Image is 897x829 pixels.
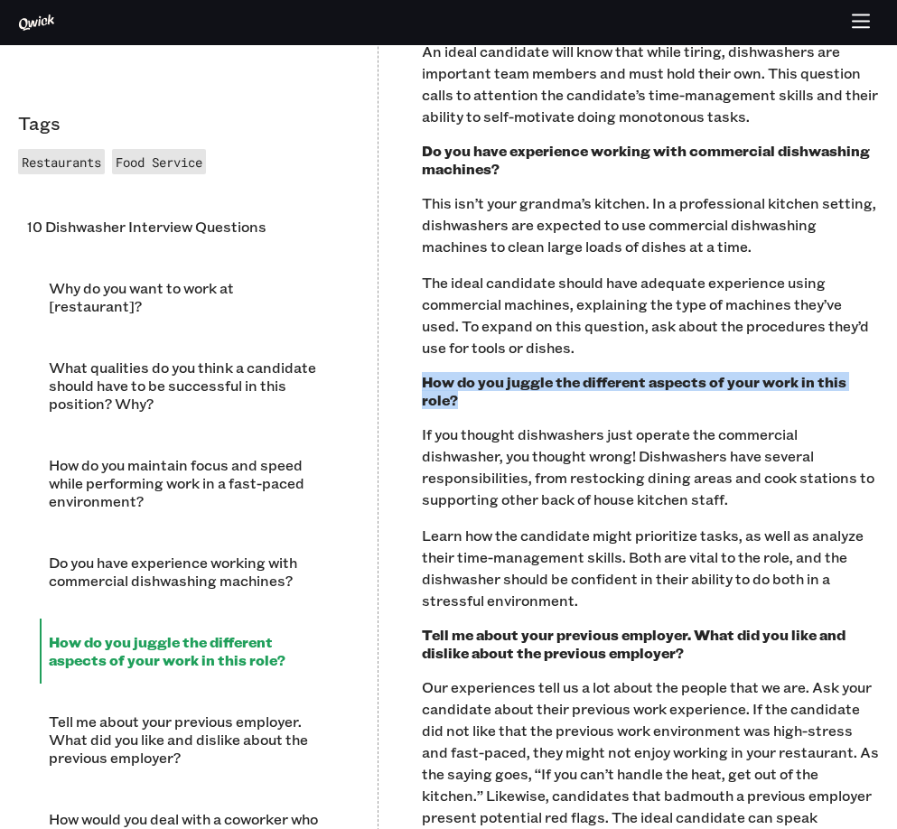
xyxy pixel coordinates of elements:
h3: Tell me about your previous employer. What did you like and dislike about the previous employer? [422,626,879,662]
li: How do you juggle the different aspects of your work in this role? [40,619,334,684]
li: Why do you want to work at [restaurant]? [40,265,334,330]
p: Learn how the candidate might prioritize tasks, as well as analyze their time-management skills. ... [422,525,879,611]
span: Food Service [116,154,202,171]
li: Do you have experience working with commercial dishwashing machines? [40,539,334,604]
h3: Do you have experience working with commercial dishwashing machines? [422,142,879,178]
p: This isn’t your grandma’s kitchen. In a professional kitchen setting, dishwashers are expected to... [422,192,879,257]
h3: How do you juggle the different aspects of your work in this role? [422,373,879,409]
li: How do you maintain focus and speed while performing work in a fast-paced environment? [40,442,334,525]
span: Restaurants [22,154,101,171]
p: Tags [18,112,334,135]
p: If you thought dishwashers just operate the commercial dishwasher, you thought wrong! Dishwashers... [422,424,879,510]
li: 10 Dishwasher Interview Questions [18,203,334,250]
p: An ideal candidate will know that while tiring, dishwashers are important team members and must h... [422,41,879,127]
li: Tell me about your previous employer. What did you like and dislike about the previous employer? [40,698,334,781]
p: The ideal candidate should have adequate experience using commercial machines, explaining the typ... [422,272,879,359]
li: What qualities do you think a candidate should have to be successful in this position? Why? [40,344,334,427]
